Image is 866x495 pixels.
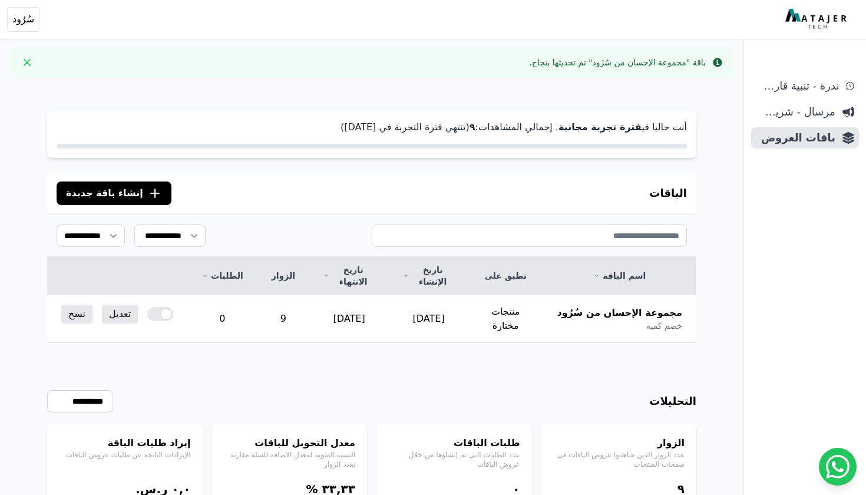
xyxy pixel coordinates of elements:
[557,270,682,282] a: اسم الباقة
[649,185,687,202] h3: الباقات
[323,264,375,288] a: تاريخ الانتهاء
[59,450,191,460] p: الإيرادات الناتجة عن طلبات عروض الباقات
[558,121,642,133] strong: فترة تجربة مجانية
[468,257,543,295] th: تطبق على
[59,436,191,450] h4: إيراد طلبات الباقة
[224,450,356,469] p: النسبة المئوية لمعدل الاضافة للسلة مقارنة بعدد الزوار
[756,130,835,146] span: باقات العروض
[646,320,682,332] span: خصم كمية
[529,57,706,68] div: باقة "مجموعة الإحسان من سُرُود" تم تحديثها بنجاح.
[57,181,171,205] button: إنشاء باقة جديدة
[7,7,39,32] button: سُرُود
[403,264,454,288] a: تاريخ الإنشاء
[201,270,243,282] a: الطلبات
[61,305,92,324] a: نسخ
[388,436,520,450] h4: طلبات الباقات
[468,295,543,343] td: منتجات مختارة
[257,257,309,295] th: الزوار
[470,121,475,133] strong: ٩
[187,295,257,343] td: 0
[557,306,682,320] span: مجموعة الإحسان من سُرُود
[224,436,356,450] h4: معدل التحويل للباقات
[57,120,687,134] p: أنت حاليا في . إجمالي المشاهدات: (تنتهي فترة التجربة في [DATE])
[553,436,685,450] h4: الزوار
[389,295,468,343] td: [DATE]
[66,186,143,200] span: إنشاء باقة جديدة
[309,295,389,343] td: [DATE]
[785,9,850,30] img: MatajerTech Logo
[18,53,37,72] button: Close
[102,305,138,324] a: تعديل
[553,450,685,469] p: عدد الزوار الذين شاهدوا عروض الباقات في صفحات المنتجات
[257,295,309,343] td: 9
[388,450,520,469] p: عدد الطلبات التي تم إنشاؤها من خلال عروض الباقات
[756,78,839,94] span: ندرة - تنبية قارب علي النفاذ
[649,393,696,410] h3: التحليلات
[12,12,34,27] span: سُرُود
[756,104,835,120] span: مرسال - شريط دعاية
